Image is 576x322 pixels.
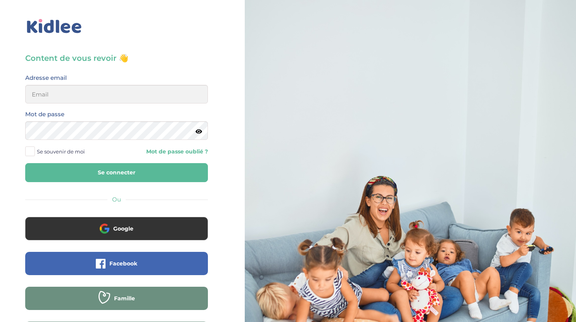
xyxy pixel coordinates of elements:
img: google.png [100,224,109,233]
span: Se souvenir de moi [37,146,85,157]
input: Email [25,85,208,103]
span: Google [113,225,133,232]
a: Google [25,230,208,238]
button: Facebook [25,252,208,275]
button: Google [25,217,208,240]
span: Famille [114,294,135,302]
a: Mot de passe oublié ? [123,148,208,155]
a: Famille [25,300,208,307]
img: facebook.png [96,259,106,269]
a: Facebook [25,265,208,272]
label: Adresse email [25,73,67,83]
label: Mot de passe [25,109,64,119]
span: Facebook [109,260,137,267]
h3: Content de vous revoir 👋 [25,53,208,64]
span: Ou [112,196,121,203]
button: Famille [25,287,208,310]
img: logo_kidlee_bleu [25,17,83,35]
button: Se connecter [25,163,208,182]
